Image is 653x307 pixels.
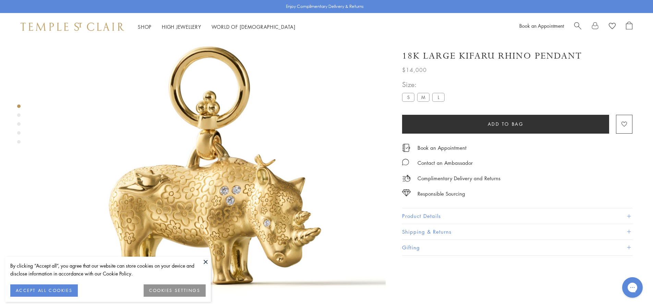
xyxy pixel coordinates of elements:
[519,22,564,29] a: Book an Appointment
[21,23,124,31] img: Temple St. Clair
[402,208,632,224] button: Product Details
[10,262,206,278] div: By clicking “Accept all”, you agree that our website can store cookies on your device and disclos...
[402,50,582,62] h1: 18K Large Kifaru Rhino Pendant
[144,284,206,297] button: COOKIES SETTINGS
[609,22,616,32] a: View Wishlist
[402,159,409,165] img: MessageIcon-01_2.svg
[626,22,632,32] a: Open Shopping Bag
[402,189,411,196] img: icon_sourcing.svg
[488,120,524,128] span: Add to bag
[402,79,447,90] span: Size:
[418,189,465,198] div: Responsible Sourcing
[402,115,609,134] button: Add to bag
[619,275,646,300] iframe: Gorgias live chat messenger
[402,240,632,255] button: Gifting
[574,22,581,32] a: Search
[402,93,414,101] label: S
[402,65,427,74] span: $14,000
[418,144,467,151] a: Book an Appointment
[17,103,21,149] div: Product gallery navigation
[402,144,410,152] img: icon_appointment.svg
[211,23,295,30] a: World of [DEMOGRAPHIC_DATA]World of [DEMOGRAPHIC_DATA]
[432,93,445,101] label: L
[162,23,201,30] a: High JewelleryHigh Jewellery
[138,23,152,30] a: ShopShop
[417,93,430,101] label: M
[418,159,473,167] div: Contact an Ambassador
[286,3,364,10] p: Enjoy Complimentary Delivery & Returns
[138,23,295,31] nav: Main navigation
[402,174,411,183] img: icon_delivery.svg
[418,174,500,183] p: Complimentary Delivery and Returns
[402,224,632,240] button: Shipping & Returns
[10,284,78,297] button: ACCEPT ALL COOKIES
